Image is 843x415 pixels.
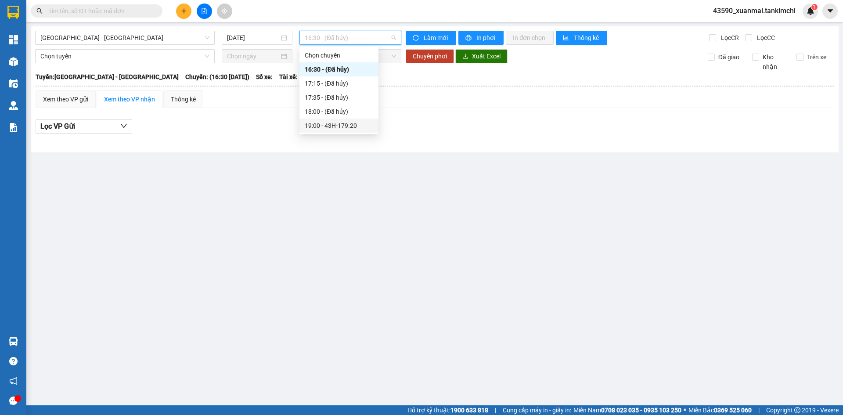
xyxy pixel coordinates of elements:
div: Chọn chuyến [299,48,378,62]
span: sync [413,35,420,42]
button: file-add [197,4,212,19]
div: Chọn chuyến [305,51,373,60]
strong: 0708 023 035 - 0935 103 250 [601,407,681,414]
span: Làm mới [424,33,449,43]
span: ⚪️ [684,408,686,412]
strong: 0369 525 060 [714,407,752,414]
img: warehouse-icon [9,57,18,66]
span: copyright [794,407,800,413]
span: notification [9,377,18,385]
button: printerIn phơi [458,31,504,45]
span: Tài xế: [279,72,298,82]
img: warehouse-icon [9,79,18,88]
img: warehouse-icon [9,337,18,346]
span: | [495,405,496,415]
span: Miền Nam [573,405,681,415]
span: Lọc CC [753,33,776,43]
button: syncLàm mới [406,31,456,45]
button: In đơn chọn [506,31,554,45]
img: icon-new-feature [807,7,814,15]
input: 15/10/2025 [227,33,279,43]
span: question-circle [9,357,18,365]
div: Thống kê [171,94,196,104]
b: Tuyến: [GEOGRAPHIC_DATA] - [GEOGRAPHIC_DATA] [36,73,179,80]
div: 19:00 - 43H-179.20 [305,121,373,130]
span: 16:30 - (Đã hủy) [305,31,396,44]
input: Chọn ngày [227,51,279,61]
div: Xem theo VP gửi [43,94,88,104]
div: 17:15 - (Đã hủy) [305,79,373,88]
span: Trên xe [803,52,830,62]
img: logo-vxr [7,6,19,19]
span: Đã giao [715,52,743,62]
span: file-add [201,8,207,14]
span: Số xe: [256,72,273,82]
button: Chuyển phơi [406,49,454,63]
img: warehouse-icon [9,101,18,110]
span: aim [221,8,227,14]
span: In phơi [476,33,497,43]
button: aim [217,4,232,19]
span: caret-down [826,7,834,15]
span: printer [465,35,473,42]
img: solution-icon [9,123,18,132]
span: bar-chart [563,35,570,42]
button: plus [176,4,191,19]
sup: 1 [811,4,818,10]
span: Đà Nẵng - Đà Lạt [40,31,209,44]
button: caret-down [822,4,838,19]
div: 17:35 - (Đã hủy) [305,93,373,102]
span: 1 [813,4,816,10]
img: dashboard-icon [9,35,18,44]
div: 16:30 - (Đã hủy) [305,65,373,74]
button: Lọc VP Gửi [36,119,132,134]
span: search [36,8,43,14]
span: down [120,123,127,130]
span: Chuyến: (16:30 [DATE]) [185,72,249,82]
span: Chọn tuyến [40,50,209,63]
span: | [758,405,760,415]
span: Kho nhận [759,52,790,72]
span: Cung cấp máy in - giấy in: [503,405,571,415]
span: Lọc VP Gửi [40,121,75,132]
div: 18:00 - (Đã hủy) [305,107,373,116]
button: downloadXuất Excel [455,49,508,63]
input: Tìm tên, số ĐT hoặc mã đơn [48,6,152,16]
div: Xem theo VP nhận [104,94,155,104]
strong: 1900 633 818 [450,407,488,414]
span: message [9,397,18,405]
span: 43590_xuanmai.tankimchi [706,5,803,16]
span: Thống kê [574,33,600,43]
span: Lọc CR [717,33,740,43]
button: bar-chartThống kê [556,31,607,45]
span: Hỗ trợ kỹ thuật: [407,405,488,415]
span: Miền Bắc [688,405,752,415]
span: plus [181,8,187,14]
